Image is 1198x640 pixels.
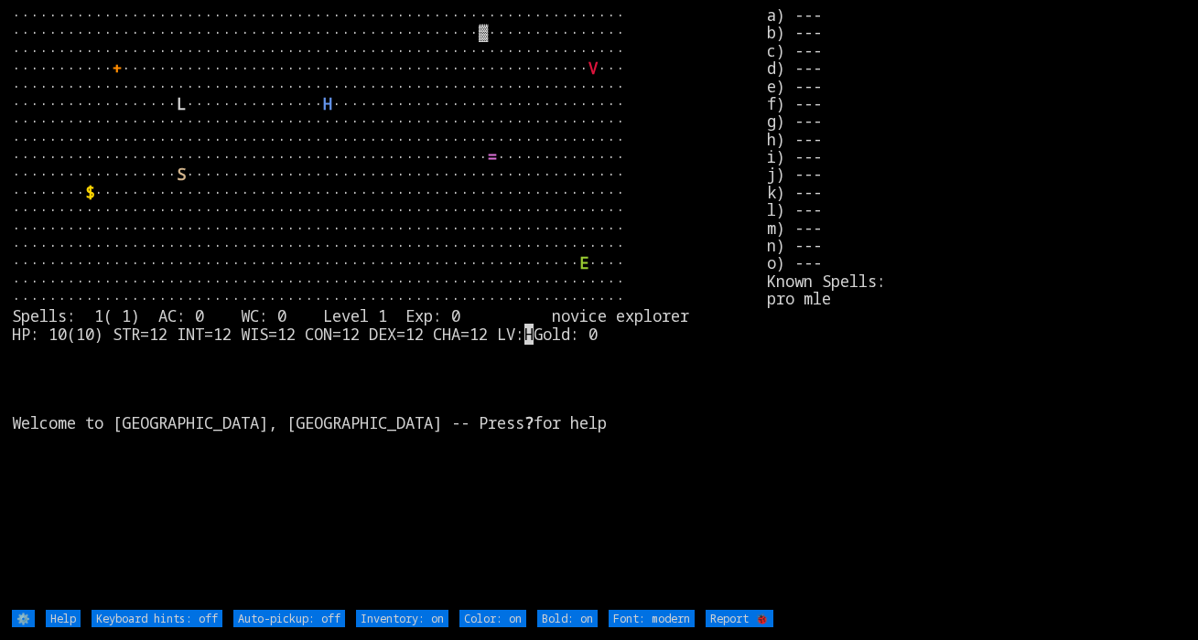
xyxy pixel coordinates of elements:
input: Color: on [459,610,526,627]
input: Help [46,610,81,627]
input: Inventory: on [356,610,448,627]
stats: a) --- b) --- c) --- d) --- e) --- f) --- g) --- h) --- i) --- j) --- k) --- l) --- m) --- n) ---... [767,6,1186,608]
font: H [323,93,332,114]
font: = [488,146,497,167]
larn: ··································································· ·····························... [12,6,767,608]
font: V [588,58,598,79]
input: Report 🐞 [706,610,773,627]
font: S [177,164,186,185]
input: Auto-pickup: off [233,610,345,627]
b: ? [524,412,534,433]
font: $ [85,182,94,203]
font: + [113,58,122,79]
input: Bold: on [537,610,598,627]
input: Font: modern [609,610,695,627]
mark: H [524,324,534,345]
font: E [579,252,588,273]
input: ⚙️ [12,610,35,627]
font: L [177,93,186,114]
input: Keyboard hints: off [92,610,222,627]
